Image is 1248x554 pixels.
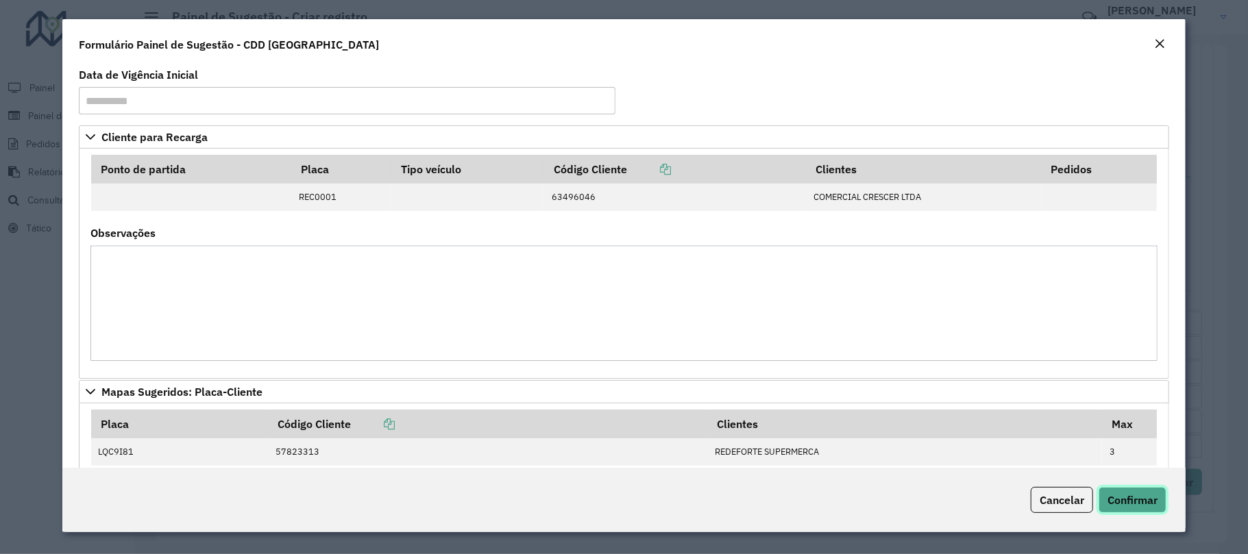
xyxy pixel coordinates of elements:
[90,225,156,241] label: Observações
[544,184,806,211] td: 63496046
[79,149,1169,379] div: Cliente para Recarga
[91,438,269,466] td: LQC9I81
[1031,487,1093,513] button: Cancelar
[708,466,1103,493] td: [PERSON_NAME]
[268,410,708,438] th: Código Cliente
[1099,487,1166,513] button: Confirmar
[291,184,392,211] td: REC0001
[1102,466,1157,493] td: 3
[1102,410,1157,438] th: Max
[268,438,708,466] td: 57823313
[1150,36,1169,53] button: Close
[1154,38,1165,49] em: Fechar
[544,155,806,184] th: Código Cliente
[79,66,198,83] label: Data de Vigência Inicial
[807,184,1042,211] td: COMERCIAL CRESCER LTDA
[807,155,1042,184] th: Clientes
[291,155,392,184] th: Placa
[392,155,544,184] th: Tipo veículo
[1042,155,1158,184] th: Pedidos
[627,162,671,176] a: Copiar
[268,466,708,493] td: 57806226
[91,410,269,438] th: Placa
[351,417,395,431] a: Copiar
[79,380,1169,403] a: Mapas Sugeridos: Placa-Cliente
[708,438,1103,466] td: REDEFORTE SUPERMERCA
[91,155,292,184] th: Ponto de partida
[1040,493,1084,507] span: Cancelar
[1108,493,1158,507] span: Confirmar
[79,125,1169,149] a: Cliente para Recarga
[1102,438,1157,466] td: 3
[79,36,379,53] h4: Formulário Painel de Sugestão - CDD [GEOGRAPHIC_DATA]
[101,386,262,397] span: Mapas Sugeridos: Placa-Cliente
[101,131,208,142] span: Cliente para Recarga
[708,410,1103,438] th: Clientes
[91,466,269,493] td: DUH6I43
